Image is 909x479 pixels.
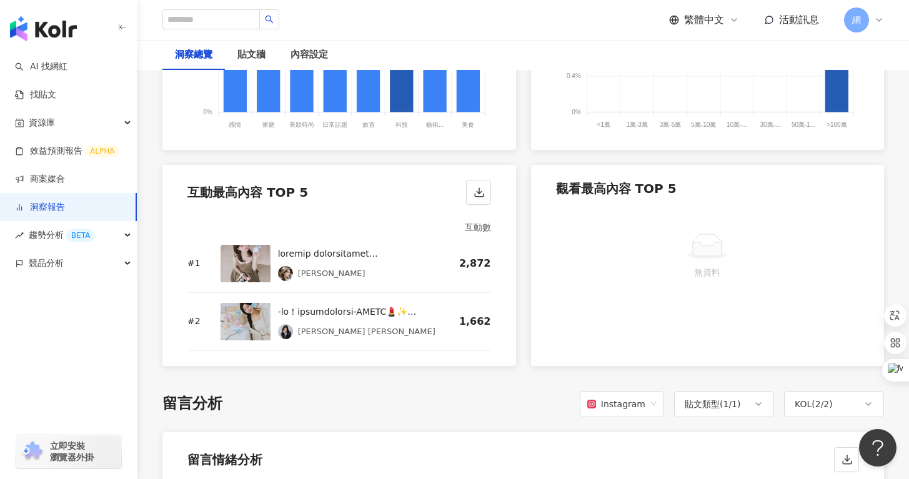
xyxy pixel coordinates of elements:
a: chrome extension立即安裝 瀏覽器外掛 [16,435,121,468]
img: chrome extension [20,442,44,462]
div: 留言情緒分析 [187,451,262,468]
tspan: <1萬 [597,122,610,129]
tspan: 0.4% [567,73,581,80]
tspan: 家庭 [262,122,275,129]
div: # 1 [187,257,211,270]
tspan: 3萬-5萬 [659,122,680,129]
div: # 2 [187,315,211,328]
div: [PERSON_NAME] [298,267,365,280]
div: 互動數 [187,220,491,235]
iframe: Help Scout Beacon - Open [859,429,897,467]
tspan: 科技 [395,122,408,129]
div: BETA [66,229,95,242]
div: loremip dolorsitamet conseCTETUrA’ELIT seddoeiusmodtem！！ incid utlaboreetdolorem aliquae admini V... [278,246,439,261]
div: Instagram [587,392,645,416]
a: 洞察報告 [15,201,65,214]
div: 洞察總覽 [175,47,212,62]
tspan: 10萬-... [727,122,747,129]
a: 商案媒合 [15,173,65,185]
div: 互動最高內容 TOP 5 [187,184,308,201]
div: 貼文牆 [237,47,266,62]
div: [PERSON_NAME] [PERSON_NAME] [298,325,435,338]
a: 效益預測報告ALPHA [15,145,119,157]
span: 資源庫 [29,109,55,137]
tspan: 旅遊 [362,122,375,129]
tspan: >100萬 [827,122,847,129]
img: KOL Avatar [278,324,293,339]
div: 貼文類型 ( 1 / 1 ) [685,397,741,412]
tspan: 美妝時尚 [289,122,314,129]
img: logo [10,16,77,41]
tspan: 感情 [229,122,241,129]
div: 觀看最高內容 TOP 5 [556,180,677,197]
tspan: 30萬-... [760,122,780,129]
span: 繁體中文 [684,13,724,27]
img: post-image [221,245,271,282]
tspan: 美食 [462,122,474,129]
span: 趨勢分析 [29,221,95,249]
div: 無資料 [561,265,855,279]
div: 內容設定 [291,47,328,62]
tspan: 0% [203,109,212,116]
span: 競品分析 [29,249,64,277]
img: KOL Avatar [278,266,293,281]
tspan: 1萬-3萬 [626,122,647,129]
span: rise [15,231,24,240]
span: 立即安裝 瀏覽器外掛 [50,440,94,463]
div: 留言分析 [162,393,222,415]
img: post-image [221,303,271,340]
span: 網 [852,13,861,27]
a: searchAI 找網紅 [15,61,67,73]
a: 找貼文 [15,89,56,101]
span: 活動訊息 [779,14,819,26]
div: 2,872 [449,257,491,270]
div: 1,662 [449,315,491,328]
tspan: 0.5% [198,64,212,71]
tspan: 藝術... [426,122,444,129]
tspan: 0% [572,109,581,116]
div: -lo！ipsumdolorsi-AMETC💄✨ adipiscingelits doe🤣! tempoRINCI u L’ETDO magna「aliquae」🫧 @admin_veniamq... [278,304,439,319]
tspan: 日常話題 [322,122,347,129]
tspan: 5萬-10萬 [691,122,716,129]
tspan: 50萬-1... [791,122,815,129]
span: search [265,15,274,24]
div: KOL ( 2 / 2 ) [795,397,833,412]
